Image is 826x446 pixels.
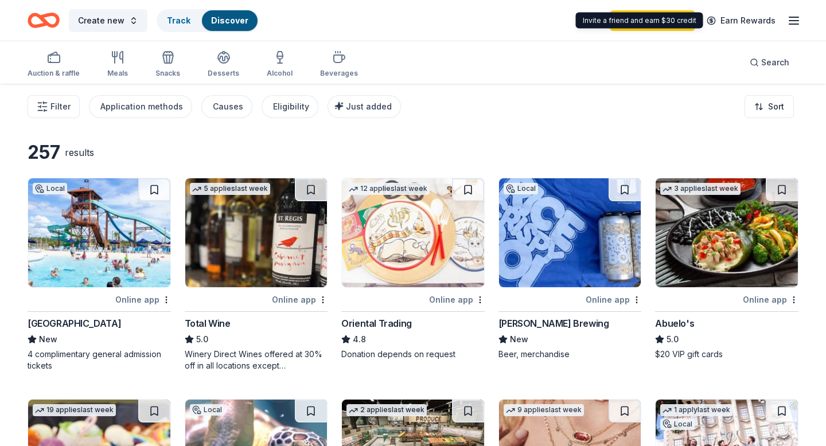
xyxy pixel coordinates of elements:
div: Donation depends on request [341,349,485,360]
img: Image for Oriental Trading [342,178,484,287]
div: Causes [213,100,243,114]
div: Local [33,183,67,194]
a: Home [28,7,60,34]
div: Total Wine [185,316,231,330]
img: Image for Westbrook Brewing [499,178,641,287]
div: 9 applies last week [504,404,584,416]
div: Snacks [155,69,180,78]
a: Discover [211,15,248,25]
button: Sort [745,95,794,118]
button: Snacks [155,46,180,84]
span: New [39,332,57,346]
div: Local [660,418,695,430]
div: Online app [743,292,798,307]
div: Alcohol [267,69,293,78]
button: Auction & raffle [28,46,80,84]
div: 12 applies last week [346,183,430,195]
div: 257 [28,141,60,164]
span: Filter [50,100,71,114]
img: Image for Neptune Island Waterpark [28,178,170,287]
div: Winery Direct Wines offered at 30% off in all locations except [GEOGRAPHIC_DATA], [GEOGRAPHIC_DAT... [185,349,328,371]
span: 5.0 [196,332,208,346]
div: 2 applies last week [346,404,427,416]
a: Image for Neptune Island WaterparkLocalOnline app[GEOGRAPHIC_DATA]New4 complimentary general admi... [28,178,171,371]
span: Just added [346,101,392,111]
div: 1 apply last week [660,404,733,416]
a: Image for Total Wine5 applieslast weekOnline appTotal Wine5.0Winery Direct Wines offered at 30% o... [185,178,328,371]
div: Meals [107,69,128,78]
a: Start free trial [610,10,695,31]
img: Image for Total Wine [185,178,328,287]
div: Abuelo's [655,316,694,330]
div: 3 applies last week [660,183,741,195]
div: Oriental Trading [341,316,412,330]
div: 5 applies last week [190,183,270,195]
a: Earn Rewards [700,10,782,31]
a: Image for Westbrook BrewingLocalOnline app[PERSON_NAME] BrewingNewBeer, merchandise [498,178,642,360]
span: 5.0 [667,332,679,346]
button: Alcohol [267,46,293,84]
a: Image for Oriental Trading12 applieslast weekOnline appOriental Trading4.8Donation depends on req... [341,178,485,360]
div: Local [504,183,538,194]
div: Online app [115,292,171,307]
button: Create new [69,9,147,32]
div: Beer, merchandise [498,349,642,360]
button: Application methods [89,95,192,118]
img: Image for Abuelo's [656,178,798,287]
div: Online app [272,292,328,307]
span: Sort [768,100,784,114]
div: 4 complimentary general admission tickets [28,349,171,371]
span: Search [761,56,789,69]
span: New [510,332,528,346]
button: Meals [107,46,128,84]
div: Eligibility [273,100,309,114]
div: 19 applies last week [33,404,116,416]
div: Application methods [100,100,183,114]
button: Filter [28,95,80,118]
div: Local [190,404,224,416]
button: Search [741,51,798,74]
button: Desserts [208,46,239,84]
div: results [65,146,94,159]
button: Just added [328,95,401,118]
div: Invite a friend and earn $30 credit [576,13,703,29]
button: Beverages [320,46,358,84]
div: [PERSON_NAME] Brewing [498,316,609,330]
div: [GEOGRAPHIC_DATA] [28,316,121,330]
button: Causes [201,95,252,118]
a: Track [167,15,190,25]
span: 4.8 [353,332,366,346]
span: Create new [78,14,124,28]
div: Online app [586,292,641,307]
div: Auction & raffle [28,69,80,78]
div: $20 VIP gift cards [655,349,798,360]
button: TrackDiscover [157,9,259,32]
div: Beverages [320,69,358,78]
div: Online app [429,292,485,307]
div: Desserts [208,69,239,78]
a: Image for Abuelo's 3 applieslast weekOnline appAbuelo's5.0$20 VIP gift cards [655,178,798,360]
button: Eligibility [262,95,318,118]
